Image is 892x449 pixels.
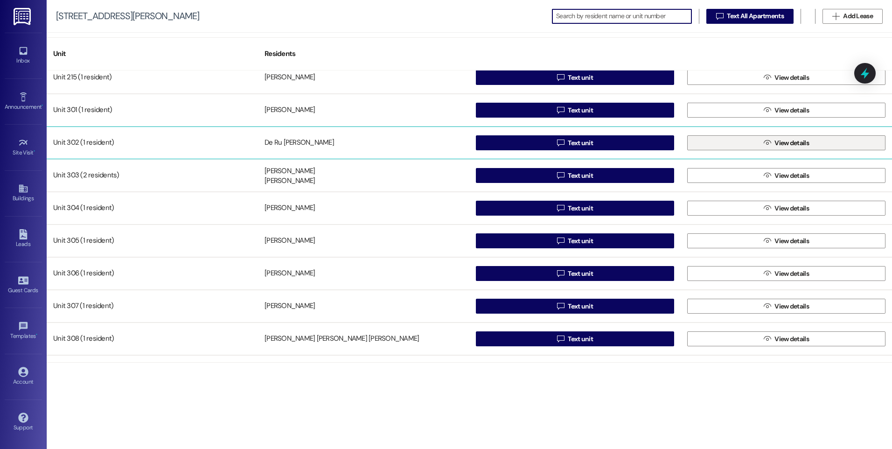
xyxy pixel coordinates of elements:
[774,302,809,311] span: View details
[476,103,674,118] button: Text unit
[687,201,885,216] button: View details
[774,105,809,115] span: View details
[568,105,593,115] span: Text unit
[764,106,771,114] i: 
[687,233,885,248] button: View details
[687,266,885,281] button: View details
[265,138,334,148] div: De Ru [PERSON_NAME]
[764,204,771,212] i: 
[265,236,315,246] div: [PERSON_NAME]
[265,334,419,344] div: [PERSON_NAME] [PERSON_NAME] [PERSON_NAME]
[56,11,199,21] div: [STREET_ADDRESS][PERSON_NAME]
[557,172,564,179] i: 
[47,264,258,283] div: Unit 306 (1 resident)
[774,171,809,181] span: View details
[476,201,674,216] button: Text unit
[557,204,564,212] i: 
[34,148,35,154] span: •
[568,236,593,246] span: Text unit
[476,299,674,314] button: Text unit
[5,364,42,389] a: Account
[5,318,42,344] a: Templates •
[568,171,593,181] span: Text unit
[774,73,809,83] span: View details
[774,203,809,213] span: View details
[687,331,885,346] button: View details
[687,135,885,150] button: View details
[687,168,885,183] button: View details
[265,73,315,83] div: [PERSON_NAME]
[476,331,674,346] button: Text unit
[47,166,258,185] div: Unit 303 (2 residents)
[557,237,564,245] i: 
[5,135,42,160] a: Site Visit •
[568,138,593,148] span: Text unit
[36,331,37,338] span: •
[47,330,258,348] div: Unit 308 (1 resident)
[706,9,794,24] button: Text All Apartments
[265,105,315,115] div: [PERSON_NAME]
[42,102,43,109] span: •
[568,73,593,83] span: Text unit
[557,335,564,343] i: 
[265,203,315,213] div: [PERSON_NAME]
[764,302,771,310] i: 
[764,139,771,147] i: 
[764,172,771,179] i: 
[47,42,258,65] div: Unit
[774,236,809,246] span: View details
[556,10,691,23] input: Search by resident name or unit number
[557,139,564,147] i: 
[568,334,593,344] span: Text unit
[557,74,564,81] i: 
[258,42,469,65] div: Residents
[5,181,42,206] a: Buildings
[5,273,42,298] a: Guest Cards
[727,11,784,21] span: Text All Apartments
[764,74,771,81] i: 
[774,138,809,148] span: View details
[47,232,258,250] div: Unit 305 (1 resident)
[476,266,674,281] button: Text unit
[47,68,258,87] div: Unit 215 (1 resident)
[476,70,674,85] button: Text unit
[774,334,809,344] span: View details
[568,269,593,279] span: Text unit
[476,135,674,150] button: Text unit
[265,166,315,176] div: [PERSON_NAME]
[265,176,315,186] div: [PERSON_NAME]
[774,269,809,279] span: View details
[557,302,564,310] i: 
[5,43,42,68] a: Inbox
[5,410,42,435] a: Support
[47,101,258,119] div: Unit 301 (1 resident)
[47,199,258,217] div: Unit 304 (1 resident)
[476,168,674,183] button: Text unit
[47,133,258,152] div: Unit 302 (1 resident)
[764,237,771,245] i: 
[265,302,315,311] div: [PERSON_NAME]
[557,270,564,277] i: 
[687,103,885,118] button: View details
[764,335,771,343] i: 
[687,70,885,85] button: View details
[265,269,315,279] div: [PERSON_NAME]
[764,270,771,277] i: 
[14,8,33,25] img: ResiDesk Logo
[568,302,593,311] span: Text unit
[832,13,839,20] i: 
[5,226,42,252] a: Leads
[568,203,593,213] span: Text unit
[476,233,674,248] button: Text unit
[822,9,883,24] button: Add Lease
[716,13,723,20] i: 
[843,11,873,21] span: Add Lease
[687,299,885,314] button: View details
[557,106,564,114] i: 
[47,297,258,316] div: Unit 307 (1 resident)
